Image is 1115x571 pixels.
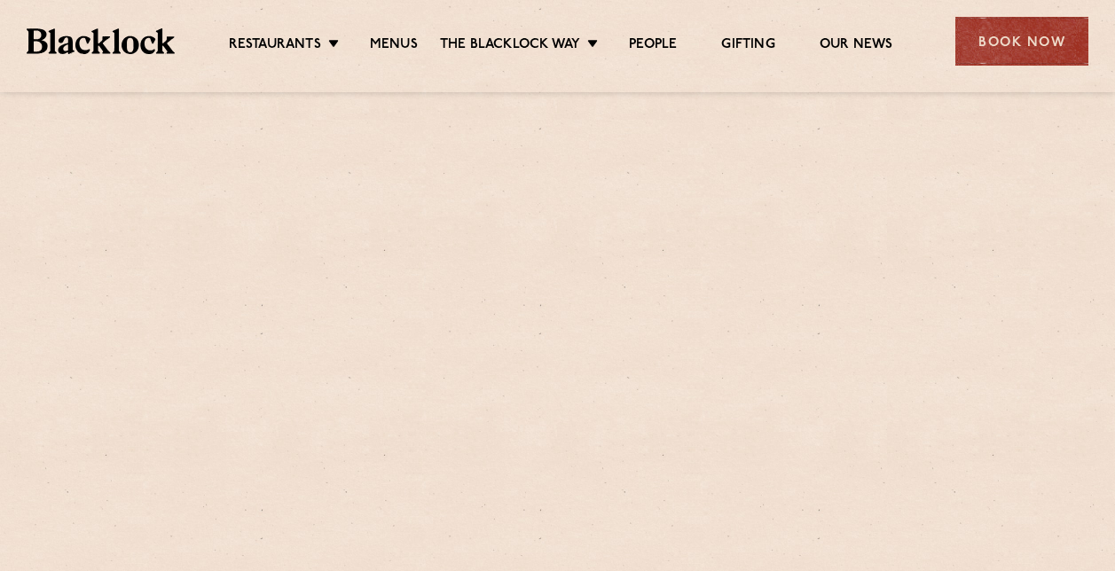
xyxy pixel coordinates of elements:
[27,28,175,53] img: BL_Textured_Logo-footer-cropped.svg
[629,36,677,56] a: People
[229,36,321,56] a: Restaurants
[440,36,580,56] a: The Blacklock Way
[820,36,893,56] a: Our News
[955,17,1088,66] div: Book Now
[370,36,418,56] a: Menus
[721,36,774,56] a: Gifting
